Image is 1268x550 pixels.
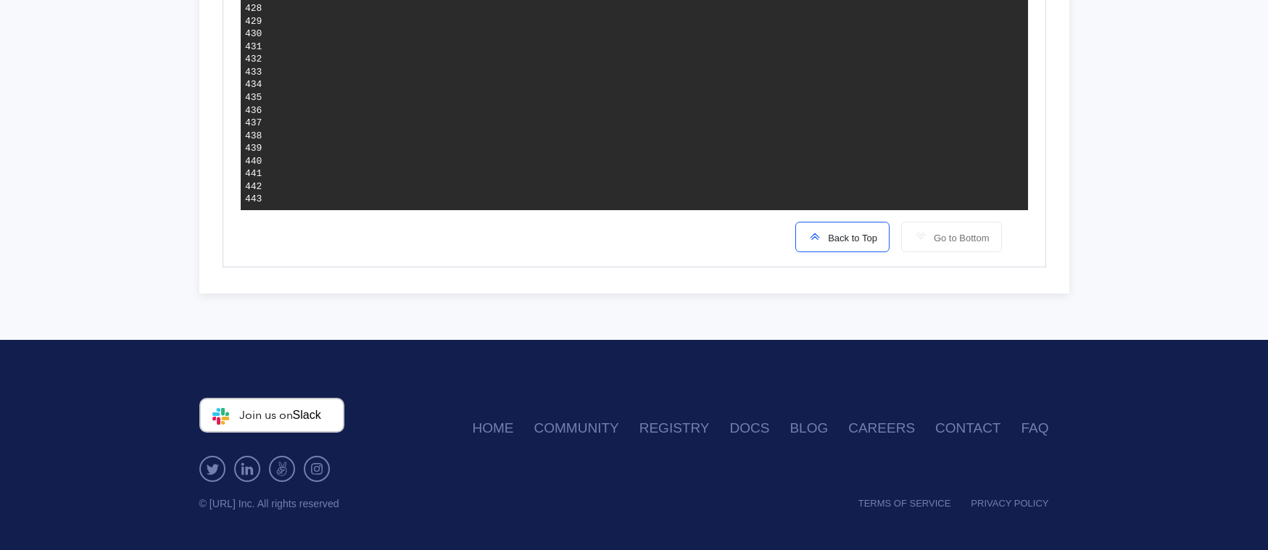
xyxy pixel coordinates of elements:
[245,104,262,117] div: 436
[795,222,890,252] button: Back to Top
[822,233,877,243] span: Back to Top
[245,193,262,206] div: 443
[858,491,971,517] a: Terms of Service
[913,229,928,243] img: scroll-to-icon-light-gray.svg
[729,412,790,445] a: Docs
[245,167,262,180] div: 441
[245,117,262,130] div: 437
[199,496,634,512] div: © [URL] Inc. All rights reserved
[534,412,639,445] a: Community
[901,222,1002,252] button: Go to Bottom
[245,41,262,54] div: 431
[245,53,262,66] div: 432
[293,409,321,421] span: Slack
[199,398,344,433] a: Join us onSlack
[928,233,990,243] span: Go to Bottom
[639,412,730,445] a: Registry
[790,412,848,445] a: Blog
[245,28,262,41] div: 430
[473,412,534,445] a: Home
[245,66,262,79] div: 433
[245,130,262,143] div: 438
[245,180,262,193] div: 442
[245,142,262,155] div: 439
[245,15,262,28] div: 429
[245,155,262,168] div: 440
[808,229,822,243] img: scroll-to-icon.svg
[935,412,1021,445] a: Contact
[1021,412,1069,445] a: FAQ
[848,412,935,445] a: Careers
[245,2,262,15] div: 428
[971,491,1069,517] a: Privacy Policy
[245,91,262,104] div: 435
[245,78,262,91] div: 434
